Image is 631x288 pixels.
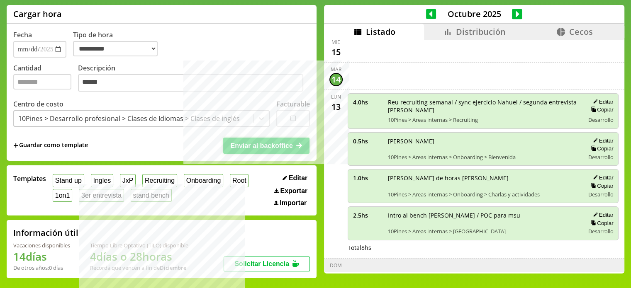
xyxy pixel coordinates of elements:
div: mar [331,66,341,73]
button: 3er entrevista [79,189,124,202]
span: 1.0 hs [353,174,382,182]
button: Editar [280,174,310,182]
label: Fecha [13,30,32,39]
div: De otros años: 0 días [13,264,70,271]
span: 0.5 hs [353,137,382,145]
span: Desarrollo [588,153,613,161]
textarea: Descripción [78,74,303,92]
span: Desarrollo [588,116,613,123]
span: 4.0 hs [353,98,382,106]
button: stand bench [131,189,172,202]
button: JxP [120,174,136,187]
button: Onboarding [184,174,223,187]
span: [PERSON_NAME] [388,137,579,145]
span: Exportar [280,187,307,195]
span: Listado [366,26,395,37]
span: Editar [289,174,307,182]
div: 13 [329,100,343,114]
span: 2.5 hs [353,211,382,219]
h2: Información útil [13,227,78,238]
span: Enviar al backoffice [230,142,292,149]
h1: 14 días [13,249,70,264]
span: Octubre 2025 [436,8,512,19]
h1: 4 días o 28 horas [90,249,188,264]
span: Importar [280,199,307,207]
div: 15 [329,46,343,59]
span: Solicitar Licencia [234,260,289,267]
label: Centro de costo [13,99,63,109]
div: Vacaciones disponibles [13,242,70,249]
span: 10Pines > Areas internas > Onboarding > Bienvenida [388,153,579,161]
label: Facturable [276,99,310,109]
button: Recruiting [142,174,177,187]
button: Editar [590,174,613,181]
span: Reu recruiting semanal / sync ejercicio Nahuel / segunda entrevista [PERSON_NAME] [388,98,579,114]
button: Ingles [91,174,113,187]
div: scrollable content [324,40,624,272]
div: mié [331,39,340,46]
span: [PERSON_NAME] de horas [PERSON_NAME] [388,174,579,182]
div: dom [330,262,342,269]
label: Cantidad [13,63,78,94]
span: Distribución [456,26,506,37]
span: Cecos [569,26,593,37]
div: 12 [329,269,343,282]
div: 10Pines > Desarrollo profesional > Clases de Idiomas > Clases de inglés [18,114,240,123]
label: Descripción [78,63,310,94]
label: Tipo de hora [73,30,164,58]
span: 10Pines > Areas internas > Onboarding > Charlas y actividades [388,191,579,198]
span: + [13,141,18,150]
div: Tiempo Libre Optativo (TiLO) disponible [90,242,188,249]
select: Tipo de hora [73,41,158,56]
button: Editar [590,211,613,218]
button: Copiar [588,182,613,189]
b: Diciembre [160,264,186,271]
div: 14 [329,73,343,86]
span: Desarrollo [588,227,613,235]
span: Desarrollo [588,191,613,198]
span: 10Pines > Areas internas > Recruiting [388,116,579,123]
span: +Guardar como template [13,141,88,150]
button: Copiar [588,106,613,113]
button: Root [230,174,249,187]
div: lun [331,93,341,100]
button: Solicitar Licencia [224,257,310,271]
button: Exportar [272,187,310,195]
span: 10Pines > Areas internas > [GEOGRAPHIC_DATA] [388,227,579,235]
button: Copiar [588,220,613,227]
button: Copiar [588,145,613,152]
button: Enviar al backoffice [223,138,309,153]
span: Intro al bench [PERSON_NAME] / POC para msu [388,211,579,219]
div: Total 8 hs [348,244,619,252]
h1: Cargar hora [13,8,62,19]
input: Cantidad [13,74,71,90]
span: Templates [13,174,46,183]
button: Editar [590,137,613,144]
button: Editar [590,98,613,105]
button: Stand up [53,174,84,187]
div: Recordá que vencen a fin de [90,264,188,271]
button: 1on1 [53,189,72,202]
